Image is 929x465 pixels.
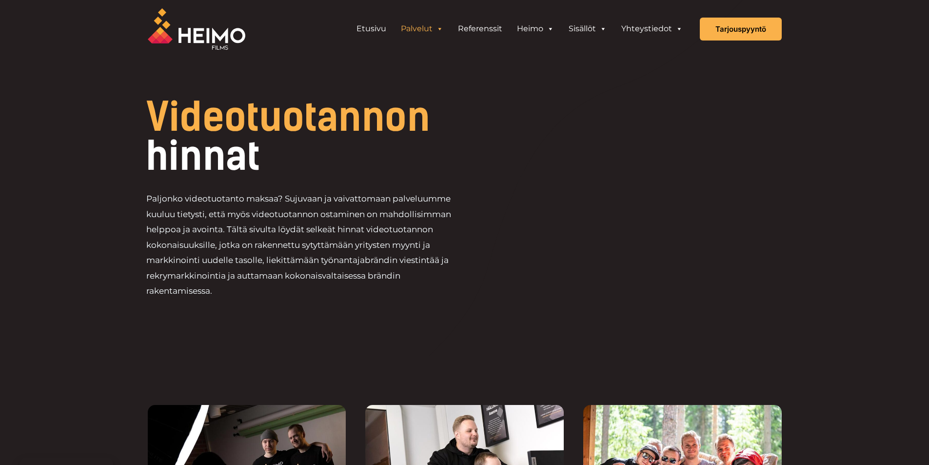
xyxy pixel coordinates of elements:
a: Referenssit [451,19,510,39]
a: Yhteystiedot [614,19,690,39]
a: Heimo [510,19,561,39]
aside: Header Widget 1 [344,19,695,39]
h1: hinnat [146,98,531,176]
span: Videotuotannon [146,94,430,141]
a: Palvelut [394,19,451,39]
a: Etusivu [349,19,394,39]
a: Sisällöt [561,19,614,39]
a: Tarjouspyyntö [700,18,782,40]
p: Paljonko videotuotanto maksaa? Sujuvaan ja vaivattomaan palveluumme kuuluu tietysti, että myös vi... [146,191,465,299]
img: Heimo Filmsin logo [148,8,245,50]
